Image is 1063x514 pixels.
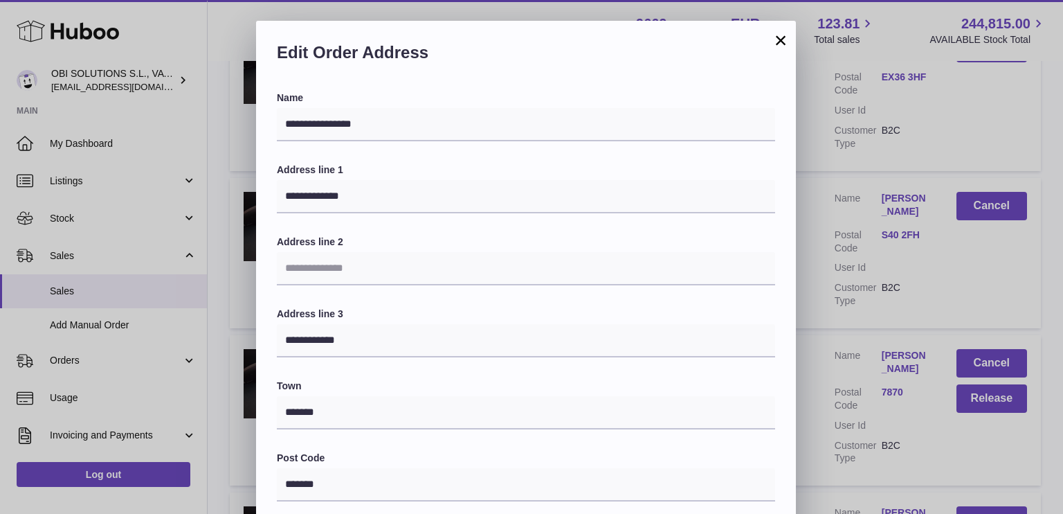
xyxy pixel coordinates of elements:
[277,308,775,321] label: Address line 3
[277,236,775,249] label: Address line 2
[277,91,775,105] label: Name
[772,32,789,48] button: ×
[277,42,775,71] h2: Edit Order Address
[277,163,775,177] label: Address line 1
[277,452,775,465] label: Post Code
[277,380,775,393] label: Town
